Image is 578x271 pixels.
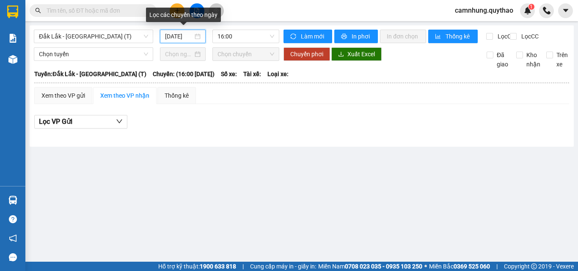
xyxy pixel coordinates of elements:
div: Lọc các chuyến theo ngày [146,8,221,22]
button: plus [170,3,184,18]
span: Làm mới [301,32,325,41]
button: Lọc VP Gửi [34,115,127,129]
span: Đắk Lắk - Sài Gòn (T) [39,30,148,43]
button: printerIn phơi [334,30,378,43]
img: solution-icon [8,34,17,43]
div: Xem theo VP gửi [41,91,85,100]
span: Chọn tuyến [39,48,148,60]
img: logo-vxr [7,5,18,18]
span: notification [9,234,17,242]
span: bar-chart [435,33,442,40]
span: environment [4,56,10,62]
span: Miền Nam [318,262,422,271]
span: Hỗ trợ kỹ thuật: [158,262,236,271]
span: camnhung.quythao [448,5,520,16]
span: sync [290,33,297,40]
b: Tuyến: Đắk Lắk - [GEOGRAPHIC_DATA] (T) [34,71,146,77]
span: Lọc CC [518,32,540,41]
span: Lọc VP Gửi [39,116,72,127]
span: caret-down [562,7,570,14]
span: question-circle [9,215,17,223]
li: VP VP BX Phía Nam BMT [4,36,58,55]
li: VP BX [GEOGRAPHIC_DATA] [58,36,113,64]
span: copyright [531,263,537,269]
img: warehouse-icon [8,55,17,64]
span: ⚪️ [424,265,427,268]
span: Trên xe [553,50,571,69]
img: icon-new-feature [524,7,531,14]
span: Thống kê [446,32,471,41]
input: 14/10/2025 [165,32,193,41]
span: search [35,8,41,14]
img: phone-icon [543,7,550,14]
input: Tìm tên, số ĐT hoặc mã đơn [47,6,146,15]
strong: 1900 633 818 [200,263,236,270]
span: Kho nhận [523,50,544,69]
li: Quý Thảo [4,4,123,20]
span: | [496,262,498,271]
span: down [116,118,123,125]
div: Xem theo VP nhận [100,91,149,100]
span: Cung cấp máy in - giấy in: [250,262,316,271]
img: warehouse-icon [8,196,17,205]
button: caret-down [558,3,573,18]
span: message [9,253,17,261]
button: aim [209,3,224,18]
span: 1 [530,4,533,10]
button: Chuyển phơi [283,47,330,61]
span: Chuyến: (16:00 [DATE]) [153,69,215,79]
sup: 1 [528,4,534,10]
strong: 0369 525 060 [454,263,490,270]
button: bar-chartThống kê [428,30,478,43]
span: Lọc CR [494,32,516,41]
span: printer [341,33,348,40]
button: downloadXuất Excel [331,47,382,61]
button: In đơn chọn [380,30,426,43]
strong: 0708 023 035 - 0935 103 250 [345,263,422,270]
button: file-add [190,3,204,18]
button: syncLàm mới [283,30,332,43]
span: Đã giao [493,50,512,69]
span: | [242,262,244,271]
span: In phơi [352,32,371,41]
span: 16:00 [217,30,274,43]
span: Miền Bắc [429,262,490,271]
